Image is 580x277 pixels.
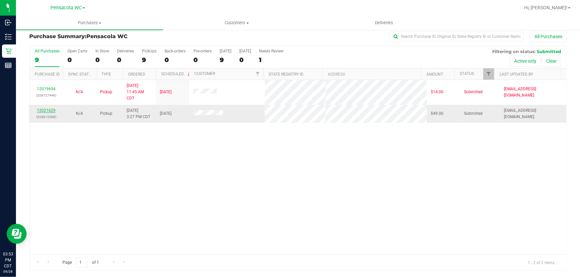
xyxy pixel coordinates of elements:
span: [DATE] [160,89,172,95]
inline-svg: Inbound [5,19,12,26]
span: Submitted [464,89,483,95]
span: Pickup [100,110,112,117]
span: [EMAIL_ADDRESS][DOMAIN_NAME] [504,86,562,99]
div: 9 [35,56,59,64]
div: [DATE] [239,49,251,53]
a: Filter [483,68,494,80]
span: Customers [164,20,310,26]
a: Amount [426,72,443,77]
inline-svg: Inventory [5,34,12,40]
span: Pensacola WC [86,33,128,39]
input: 1 [76,257,88,268]
button: All Purchases [530,31,567,42]
div: 0 [67,56,87,64]
a: Purchase ID [35,72,60,77]
a: 12019694 [37,87,56,91]
span: 1 - 2 of 2 items [522,257,560,267]
a: Scheduled [161,72,191,76]
inline-svg: Retail [5,48,12,54]
div: 0 [165,56,185,64]
a: Customers [163,16,310,30]
p: 03:53 PM CDT [3,251,13,269]
div: [DATE] [220,49,231,53]
span: Hi, [PERSON_NAME]! [524,5,567,10]
div: 9 [220,56,231,64]
span: Page of 1 [57,257,105,268]
a: Status [460,71,474,76]
span: [DATE] [160,110,172,117]
span: $14.00 [431,89,443,95]
inline-svg: Reports [5,62,12,69]
a: 12021629 [37,108,56,113]
button: N/A [76,110,83,117]
div: Needs Review [259,49,284,53]
span: Not Applicable [76,111,83,116]
span: Pickup [100,89,112,95]
span: [DATE] 3:27 PM CDT [127,107,150,120]
div: PickUps [142,49,157,53]
a: Ordered [128,72,145,77]
button: Clear [542,55,561,67]
a: Last Updated By [500,72,533,77]
span: Pensacola WC [51,5,82,11]
iframe: Resource center [7,224,27,244]
div: 0 [193,56,212,64]
span: Deliveries [366,20,402,26]
th: Address [322,68,421,80]
span: Submitted [464,110,483,117]
div: 0 [117,56,134,64]
span: [EMAIL_ADDRESS][DOMAIN_NAME] [504,107,562,120]
div: Back-orders [165,49,185,53]
a: Customer [194,71,215,76]
span: Purchases [16,20,163,26]
div: All Purchases [35,49,59,53]
span: Not Applicable [76,90,83,94]
span: Filtering on status: [492,49,535,54]
div: 0 [239,56,251,64]
a: Sync Status [68,72,94,77]
a: Type [101,72,111,77]
div: Open Carts [67,49,87,53]
button: Active only [510,55,541,67]
h3: Purchase Summary: [29,34,208,39]
span: $49.00 [431,110,443,117]
a: Purchases [16,16,163,30]
div: In Store [95,49,109,53]
div: 9 [142,56,157,64]
p: (328727446) [34,92,59,99]
a: Deliveries [310,16,458,30]
a: State Registry ID [269,72,303,77]
div: Deliveries [117,49,134,53]
a: Filter [252,68,263,80]
button: N/A [76,89,83,95]
span: [DATE] 11:45 AM CDT [127,83,152,102]
p: 09/28 [3,269,13,274]
span: Submitted [537,49,561,54]
p: (328815388) [34,114,59,120]
div: Pre-orders [193,49,212,53]
div: 1 [259,56,284,64]
input: Search Purchase ID, Original ID, State Registry ID or Customer Name... [391,32,523,41]
div: 0 [95,56,109,64]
